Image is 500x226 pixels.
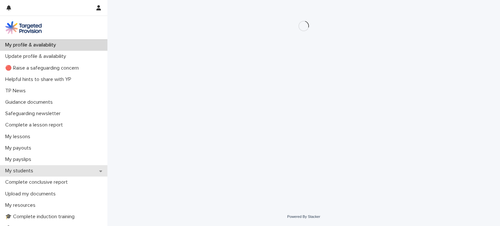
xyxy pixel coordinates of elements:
[3,122,68,128] p: Complete a lesson report
[3,65,84,71] p: 🔴 Raise a safeguarding concern
[287,215,320,219] a: Powered By Stacker
[3,156,36,163] p: My payslips
[3,111,66,117] p: Safeguarding newsletter
[3,168,38,174] p: My students
[3,99,58,105] p: Guidance documents
[3,53,71,60] p: Update profile & availability
[3,88,31,94] p: TP News
[5,21,42,34] img: M5nRWzHhSzIhMunXDL62
[3,76,76,83] p: Helpful hints to share with YP
[3,214,80,220] p: 🎓 Complete induction training
[3,145,36,151] p: My payouts
[3,42,61,48] p: My profile & availability
[3,134,35,140] p: My lessons
[3,179,73,185] p: Complete conclusive report
[3,202,41,208] p: My resources
[3,191,61,197] p: Upload my documents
